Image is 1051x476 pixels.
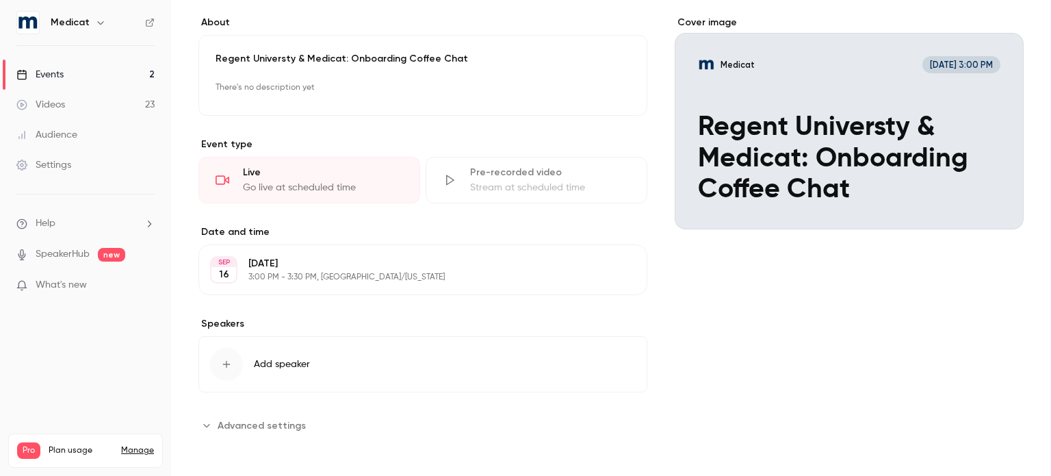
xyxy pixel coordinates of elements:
[198,138,647,151] p: Event type
[51,16,90,29] h6: Medicat
[49,445,113,456] span: Plan usage
[16,128,77,142] div: Audience
[198,414,314,436] button: Advanced settings
[16,158,71,172] div: Settings
[426,157,647,203] div: Pre-recorded videoStream at scheduled time
[36,278,87,292] span: What's new
[675,16,1024,229] section: Cover image
[36,216,55,231] span: Help
[198,225,647,239] label: Date and time
[470,166,630,179] div: Pre-recorded video
[16,98,65,112] div: Videos
[216,52,630,66] p: Regent Universty & Medicat: Onboarding Coffee Chat
[243,166,403,179] div: Live
[243,181,403,195] div: Go live at scheduled time
[138,279,155,292] iframe: Noticeable Trigger
[198,157,420,203] div: LiveGo live at scheduled time
[121,445,154,456] a: Manage
[16,216,155,231] li: help-dropdown-opener
[216,77,630,99] p: There's no description yet
[17,442,40,459] span: Pro
[198,16,647,29] label: About
[17,12,39,34] img: Medicat
[211,258,236,267] div: SEP
[198,414,647,436] section: Advanced settings
[16,68,64,82] div: Events
[248,257,575,271] p: [DATE]
[219,268,229,281] p: 16
[98,248,125,262] span: new
[675,16,1024,29] label: Cover image
[470,181,630,195] div: Stream at scheduled time
[254,358,310,371] span: Add speaker
[218,418,306,433] span: Advanced settings
[248,272,575,283] p: 3:00 PM - 3:30 PM, [GEOGRAPHIC_DATA]/[US_STATE]
[198,336,647,392] button: Add speaker
[36,247,90,262] a: SpeakerHub
[198,317,647,331] label: Speakers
